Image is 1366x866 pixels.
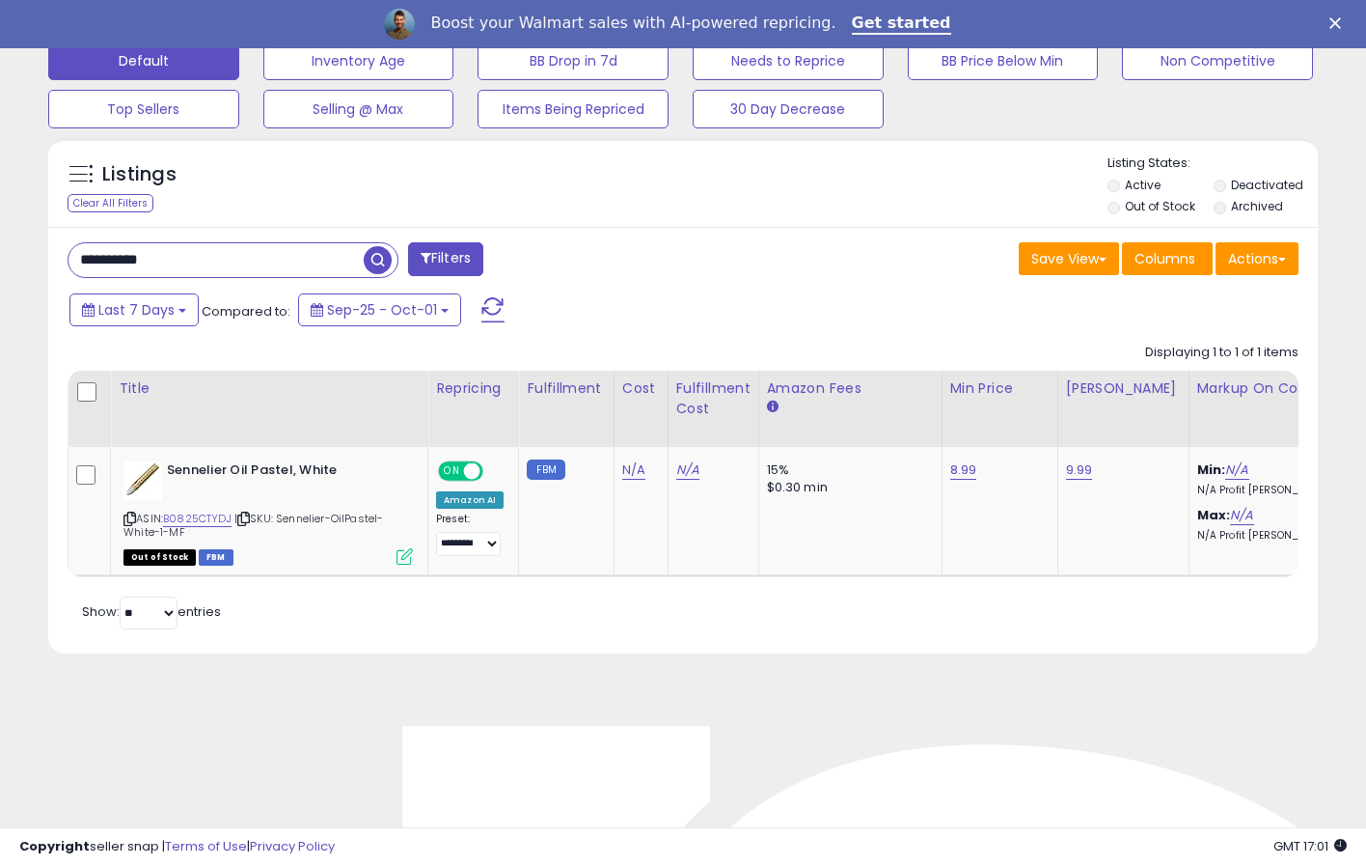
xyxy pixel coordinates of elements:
div: Markup on Cost [1197,378,1364,399]
button: Save View [1019,242,1119,275]
div: Close [1329,17,1349,29]
a: 8.99 [950,461,977,480]
b: Max: [1197,506,1231,524]
div: Clear All Filters [68,194,153,212]
div: Min Price [950,378,1050,399]
img: Profile image for Adrian [384,9,415,40]
div: Amazon AI [436,491,504,509]
label: Deactivated [1231,177,1303,193]
div: 15% [767,461,927,479]
button: Needs to Reprice [693,42,884,80]
button: Top Sellers [48,90,239,128]
label: Out of Stock [1125,198,1195,214]
button: Filters [408,242,483,276]
button: Inventory Age [263,42,454,80]
div: Title [119,378,420,399]
a: N/A [676,461,699,480]
b: Sennelier Oil Pastel, White [167,461,401,485]
span: | SKU: Sennelier-OilPastel-White-1-MF [123,511,384,540]
div: Displaying 1 to 1 of 1 items [1145,344,1298,362]
button: Columns [1122,242,1213,275]
small: FBM [527,460,564,480]
a: 9.99 [1066,461,1093,480]
small: Amazon Fees. [767,399,779,416]
a: N/A [622,461,645,480]
button: 30 Day Decrease [693,90,884,128]
span: Sep-25 - Oct-01 [327,300,437,320]
span: Show: entries [82,602,221,621]
button: Selling @ Max [263,90,454,128]
img: 31ES54AduCL._SL40_.jpg [123,461,162,500]
div: [PERSON_NAME] [1066,378,1181,399]
span: Last 7 Days [98,300,175,320]
button: Actions [1216,242,1298,275]
div: Fulfillment Cost [676,378,751,419]
button: Default [48,42,239,80]
span: OFF [480,463,511,480]
button: Sep-25 - Oct-01 [298,293,461,326]
button: BB Price Below Min [908,42,1099,80]
a: N/A [1230,506,1253,525]
span: All listings that are currently out of stock and unavailable for purchase on Amazon [123,549,196,566]
div: Cost [622,378,660,399]
a: Get started [852,14,951,35]
span: FBM [199,549,233,566]
a: N/A [1225,461,1248,480]
div: $0.30 min [767,479,927,496]
p: Listing States: [1107,154,1319,173]
b: Min: [1197,461,1226,479]
p: N/A Profit [PERSON_NAME] [1197,529,1357,543]
div: Preset: [436,513,504,556]
button: Non Competitive [1122,42,1313,80]
p: N/A Profit [PERSON_NAME] [1197,484,1357,497]
span: Columns [1134,249,1195,268]
span: Compared to: [202,302,290,321]
div: Amazon Fees [767,378,934,399]
span: ON [440,463,464,480]
button: Last 7 Days [69,293,199,326]
div: Repricing [436,378,510,399]
div: Boost your Walmart sales with AI-powered repricing. [430,14,835,33]
button: BB Drop in 7d [478,42,669,80]
div: Fulfillment [527,378,605,399]
label: Archived [1231,198,1283,214]
h5: Listings [102,161,177,188]
a: B0825CTYDJ [163,511,232,527]
label: Active [1125,177,1161,193]
div: ASIN: [123,461,413,563]
button: Items Being Repriced [478,90,669,128]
